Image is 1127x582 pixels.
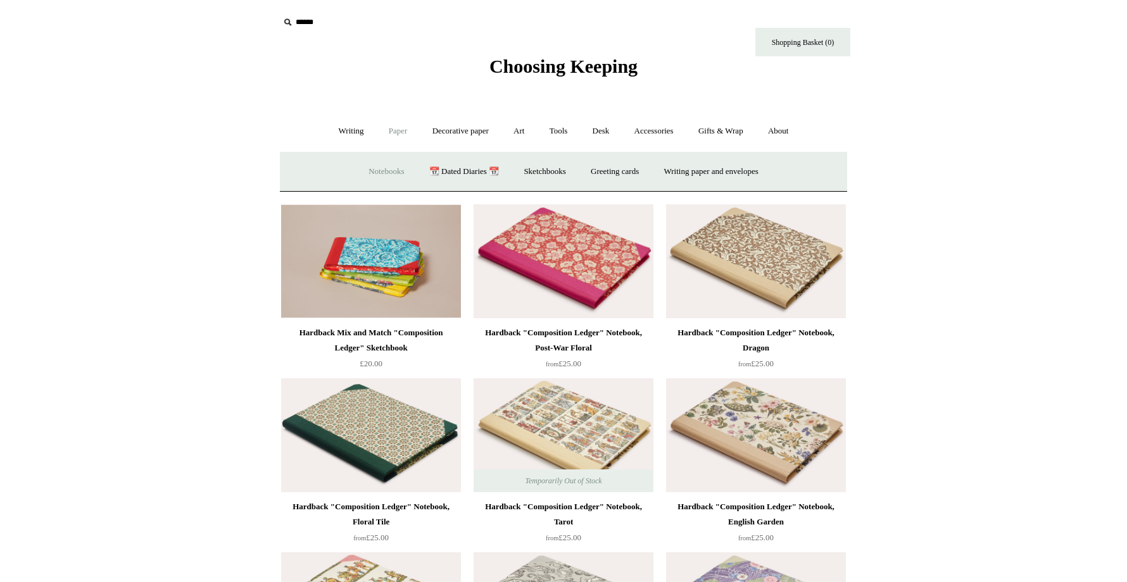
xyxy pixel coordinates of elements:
span: from [546,535,558,542]
span: Temporarily Out of Stock [512,469,614,492]
a: Gifts & Wrap [687,115,755,148]
span: from [353,535,366,542]
a: Hardback "Composition Ledger" Notebook, Dragon Hardback "Composition Ledger" Notebook, Dragon [666,204,846,318]
a: Choosing Keeping [489,66,638,75]
a: Hardback "Composition Ledger" Notebook, Tarot Hardback "Composition Ledger" Notebook, Tarot Tempo... [474,378,653,492]
img: Hardback "Composition Ledger" Notebook, Floral Tile [281,378,461,492]
div: Hardback "Composition Ledger" Notebook, Floral Tile [284,499,458,529]
a: Hardback "Composition Ledger" Notebook, English Garden Hardback "Composition Ledger" Notebook, En... [666,378,846,492]
a: Desk [581,115,621,148]
a: Hardback "Composition Ledger" Notebook, Floral Tile from£25.00 [281,499,461,551]
img: Hardback Mix and Match "Composition Ledger" Sketchbook [281,204,461,318]
a: Writing [327,115,375,148]
span: £25.00 [738,533,774,542]
a: Shopping Basket (0) [755,28,850,56]
span: Choosing Keeping [489,56,638,77]
img: Hardback "Composition Ledger" Notebook, English Garden [666,378,846,492]
a: Tools [538,115,579,148]
a: Greeting cards [579,155,650,189]
a: Hardback "Composition Ledger" Notebook, English Garden from£25.00 [666,499,846,551]
a: Hardback Mix and Match "Composition Ledger" Sketchbook Hardback Mix and Match "Composition Ledger... [281,204,461,318]
img: Hardback "Composition Ledger" Notebook, Tarot [474,378,653,492]
a: Hardback "Composition Ledger" Notebook, Tarot from£25.00 [474,499,653,551]
img: Hardback "Composition Ledger" Notebook, Post-War Floral [474,204,653,318]
span: £25.00 [738,359,774,368]
div: Hardback "Composition Ledger" Notebook, Dragon [669,325,843,356]
span: from [546,361,558,368]
span: from [738,535,751,542]
span: £25.00 [546,359,581,368]
a: Hardback "Composition Ledger" Notebook, Floral Tile Hardback "Composition Ledger" Notebook, Flora... [281,378,461,492]
span: £25.00 [546,533,581,542]
a: 📆 Dated Diaries 📆 [418,155,510,189]
span: £20.00 [360,359,382,368]
a: Art [502,115,536,148]
a: Hardback "Composition Ledger" Notebook, Post-War Floral from£25.00 [474,325,653,377]
span: from [738,361,751,368]
img: Hardback "Composition Ledger" Notebook, Dragon [666,204,846,318]
a: Hardback Mix and Match "Composition Ledger" Sketchbook £20.00 [281,325,461,377]
a: Decorative paper [421,115,500,148]
span: £25.00 [353,533,389,542]
a: Accessories [623,115,685,148]
a: Writing paper and envelopes [653,155,770,189]
div: Hardback Mix and Match "Composition Ledger" Sketchbook [284,325,458,356]
div: Hardback "Composition Ledger" Notebook, Post-War Floral [477,325,650,356]
a: Hardback "Composition Ledger" Notebook, Post-War Floral Hardback "Composition Ledger" Notebook, P... [474,204,653,318]
a: Sketchbooks [512,155,577,189]
a: Hardback "Composition Ledger" Notebook, Dragon from£25.00 [666,325,846,377]
a: Notebooks [357,155,415,189]
div: Hardback "Composition Ledger" Notebook, English Garden [669,499,843,529]
a: About [757,115,800,148]
a: Paper [377,115,419,148]
div: Hardback "Composition Ledger" Notebook, Tarot [477,499,650,529]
